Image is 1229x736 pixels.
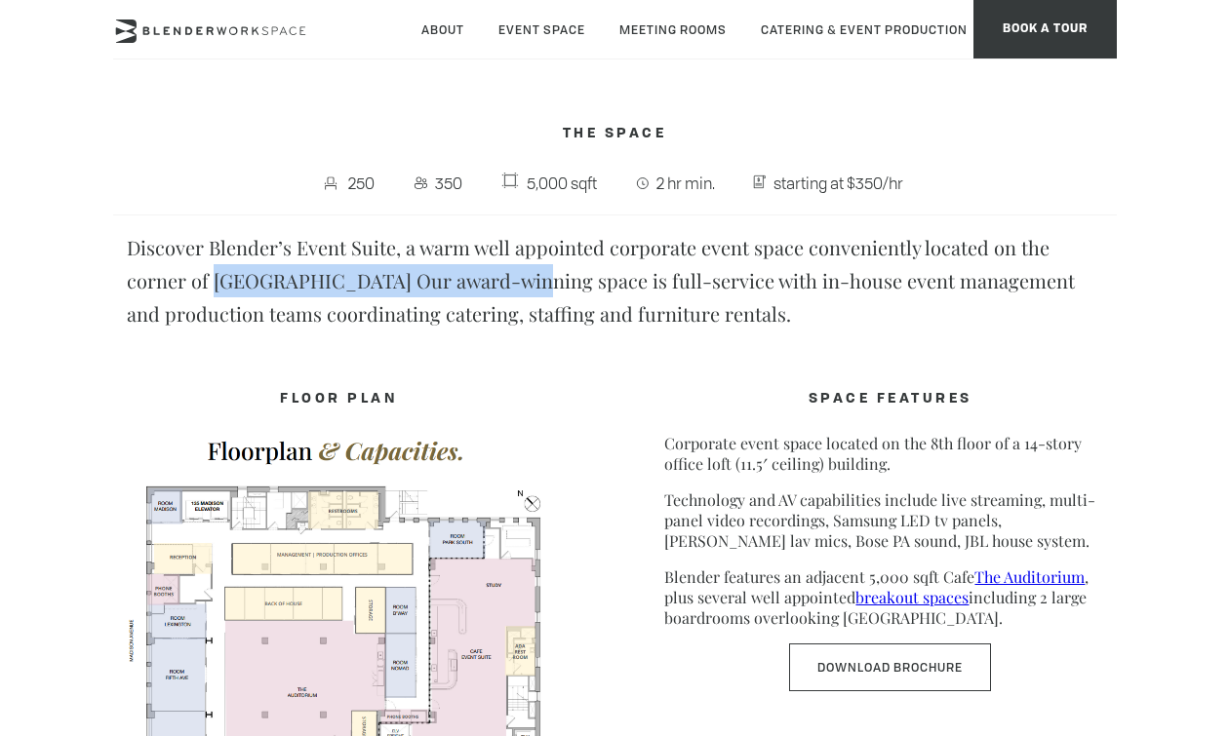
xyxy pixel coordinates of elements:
[113,115,1117,152] h4: The Space
[113,380,565,417] h4: FLOOR PLAN
[789,643,991,691] a: Download Brochure
[431,168,468,199] span: 350
[664,380,1116,417] h4: SPACE FEATURES
[652,168,720,199] span: 2 hr min.
[522,168,602,199] span: 5,000 sqft
[855,587,969,607] a: breakout spaces
[974,566,1085,587] a: The Auditorium
[769,168,908,199] span: starting at $350/hr
[664,566,1116,628] p: Blender features an adjacent 5,000 sqft Cafe , plus several well appointed including 2 large boar...
[664,489,1116,551] p: Technology and AV capabilities include live streaming, multi-panel video recordings, Samsung LED ...
[664,433,1116,474] p: Corporate event space located on the 8th floor of a 14-story office loft (11.5′ ceiling) building.
[343,168,379,199] span: 250
[127,231,1102,330] p: Discover Blender’s Event Suite, a warm well appointed corporate event space conveniently located ...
